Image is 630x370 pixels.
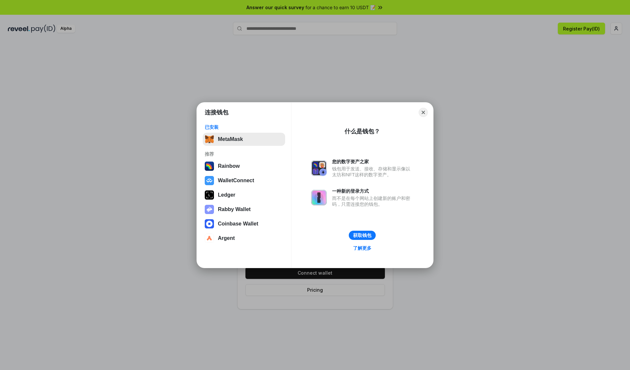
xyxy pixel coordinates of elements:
[353,245,371,251] div: 了解更多
[419,108,428,117] button: Close
[203,203,285,216] button: Rabby Wallet
[332,195,413,207] div: 而不是在每个网站上创建新的账户和密码，只需连接您的钱包。
[205,151,283,157] div: 推荐
[205,124,283,130] div: 已安装
[203,232,285,245] button: Argent
[349,244,375,252] a: 了解更多
[203,160,285,173] button: Rainbow
[311,160,327,176] img: svg+xml,%3Csvg%20xmlns%3D%22http%3A%2F%2Fwww.w3.org%2F2000%2Fsvg%22%20fill%3D%22none%22%20viewBox...
[218,192,235,198] div: Ledger
[353,232,371,238] div: 获取钱包
[332,166,413,178] div: 钱包用于发送、接收、存储和显示像以太坊和NFT这样的数字资产。
[332,159,413,165] div: 您的数字资产之家
[345,127,380,135] div: 什么是钱包？
[218,136,243,142] div: MetaMask
[205,176,214,185] img: svg+xml,%3Csvg%20width%3D%2228%22%20height%3D%2228%22%20viewBox%3D%220%200%2028%2028%22%20fill%3D...
[332,188,413,194] div: 一种新的登录方式
[205,190,214,200] img: svg+xml,%3Csvg%20xmlns%3D%22http%3A%2F%2Fwww.w3.org%2F2000%2Fsvg%22%20width%3D%2228%22%20height%3...
[205,234,214,243] img: svg+xml,%3Csvg%20width%3D%2228%22%20height%3D%2228%22%20viewBox%3D%220%200%2028%2028%22%20fill%3D...
[311,190,327,205] img: svg+xml,%3Csvg%20xmlns%3D%22http%3A%2F%2Fwww.w3.org%2F2000%2Fsvg%22%20fill%3D%22none%22%20viewBox...
[218,178,254,184] div: WalletConnect
[218,206,251,212] div: Rabby Wallet
[205,219,214,228] img: svg+xml,%3Csvg%20width%3D%2228%22%20height%3D%2228%22%20viewBox%3D%220%200%2028%2028%22%20fill%3D...
[349,231,376,240] button: 获取钱包
[205,108,228,116] h1: 连接钱包
[218,221,258,227] div: Coinbase Wallet
[203,217,285,230] button: Coinbase Wallet
[218,235,235,241] div: Argent
[205,162,214,171] img: svg+xml,%3Csvg%20width%3D%22120%22%20height%3D%22120%22%20viewBox%3D%220%200%20120%20120%22%20fil...
[205,135,214,144] img: svg+xml,%3Csvg%20fill%3D%22none%22%20height%3D%2233%22%20viewBox%3D%220%200%2035%2033%22%20width%...
[203,174,285,187] button: WalletConnect
[203,188,285,202] button: Ledger
[218,163,240,169] div: Rainbow
[205,205,214,214] img: svg+xml,%3Csvg%20xmlns%3D%22http%3A%2F%2Fwww.w3.org%2F2000%2Fsvg%22%20fill%3D%22none%22%20viewBox...
[203,133,285,146] button: MetaMask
